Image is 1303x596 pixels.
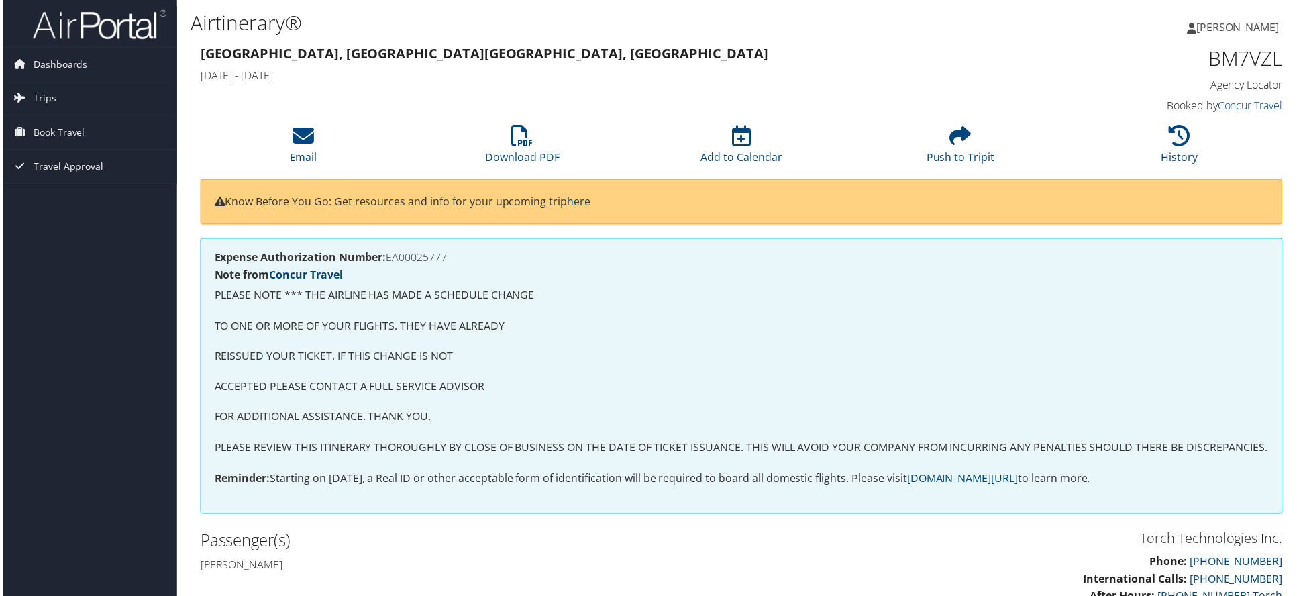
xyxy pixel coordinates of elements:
[188,9,926,37] h1: Airtinerary®
[30,116,82,150] span: Book Travel
[1189,7,1295,47] a: [PERSON_NAME]
[484,133,559,165] a: Download PDF
[1029,99,1286,113] h4: Booked by
[212,349,1271,366] p: REISSUED YOUR TICKET. IF THIS CHANGE IS NOT
[927,133,996,165] a: Push to Tripit
[908,473,1019,487] a: [DOMAIN_NAME][URL]
[1163,133,1200,165] a: History
[212,472,1271,489] p: Starting on [DATE], a Real ID or other acceptable form of identification will be required to boar...
[212,194,1271,211] p: Know Before You Go: Get resources and info for your upcoming trip
[1085,574,1189,589] strong: International Calls:
[198,44,768,62] strong: [GEOGRAPHIC_DATA], [GEOGRAPHIC_DATA] [GEOGRAPHIC_DATA], [GEOGRAPHIC_DATA]
[212,268,341,283] strong: Note from
[700,133,782,165] a: Add to Calendar
[212,441,1271,458] p: PLEASE REVIEW THIS ITINERARY THOROUGHLY BY CLOSE OF BUSINESS ON THE DATE OF TICKET ISSUANCE. THIS...
[30,82,53,115] span: Trips
[212,410,1271,428] p: FOR ADDITIONAL ASSISTANCE. THANK YOU.
[1151,556,1189,571] strong: Phone:
[1192,556,1285,571] a: [PHONE_NUMBER]
[1029,44,1286,72] h1: BM7VZL
[288,133,315,165] a: Email
[1198,19,1282,34] span: [PERSON_NAME]
[198,68,1008,83] h4: [DATE] - [DATE]
[198,560,731,575] h4: [PERSON_NAME]
[212,473,268,487] strong: Reminder:
[212,380,1271,397] p: ACCEPTED PLEASE CONTACT A FULL SERVICE ADVISOR
[1029,78,1286,93] h4: Agency Locator
[566,195,590,209] a: here
[1192,574,1285,589] a: [PHONE_NUMBER]
[1220,99,1285,113] a: Concur Travel
[212,319,1271,336] p: TO ONE OR MORE OF YOUR FLIGHTS. THEY HAVE ALREADY
[212,253,1271,264] h4: EA00025777
[30,150,101,184] span: Travel Approval
[267,268,341,283] a: Concur Travel
[30,48,85,81] span: Dashboards
[30,9,164,40] img: airportal-logo.png
[751,532,1285,550] h3: Torch Technologies Inc.
[212,288,1271,305] p: PLEASE NOTE *** THE AIRLINE HAS MADE A SCHEDULE CHANGE
[198,532,731,554] h2: Passenger(s)
[212,251,384,266] strong: Expense Authorization Number:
